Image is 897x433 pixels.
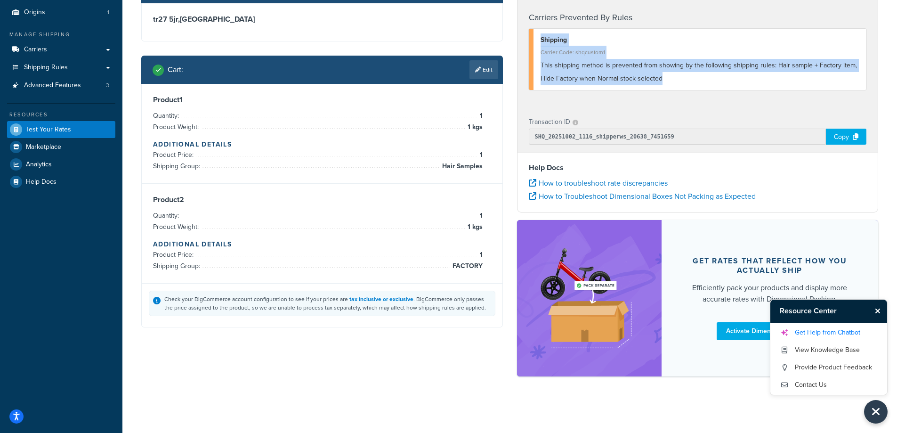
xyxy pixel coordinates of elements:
[7,4,115,21] a: Origins1
[7,77,115,94] li: Advanced Features
[477,110,483,122] span: 1
[770,300,871,322] h3: Resource Center
[469,60,498,79] a: Edit
[153,122,201,132] span: Product Weight:
[153,239,491,249] h4: Additional Details
[153,261,202,271] span: Shipping Group:
[477,210,483,221] span: 1
[529,115,570,129] p: Transaction ID
[26,178,57,186] span: Help Docs
[465,122,483,133] span: 1 kgs
[684,256,856,275] div: Get rates that reflect how you actually ship
[153,150,196,160] span: Product Price:
[826,129,866,145] div: Copy
[477,149,483,161] span: 1
[26,161,52,169] span: Analytics
[153,161,202,171] span: Shipping Group:
[153,250,196,260] span: Product Price:
[780,343,878,358] a: View Knowledge Base
[7,31,115,39] div: Manage Shipping
[871,305,887,317] button: Close Resource Center
[541,46,860,59] div: Carrier Code: shqcustom1
[450,261,483,272] span: FACTORY
[531,234,647,362] img: feature-image-dim-d40ad3071a2b3c8e08177464837368e35600d3c5e73b18a22c1e4bb210dc32ac.png
[7,111,115,119] div: Resources
[864,400,888,424] button: Close Resource Center
[106,82,109,90] span: 3
[153,15,491,24] h3: tr27 5jr , [GEOGRAPHIC_DATA]
[780,360,878,375] a: Provide Product Feedback
[153,95,491,105] h3: Product 1
[717,322,823,340] a: Activate Dimensional Packing
[168,65,183,74] h2: Cart :
[465,221,483,233] span: 1 kgs
[529,162,867,173] h4: Help Docs
[440,161,483,172] span: Hair Samples
[684,282,856,305] div: Efficiently pack your products and display more accurate rates with Dimensional Packing.
[7,77,115,94] a: Advanced Features3
[7,41,115,58] a: Carriers
[26,143,61,151] span: Marketplace
[7,4,115,21] li: Origins
[153,211,181,221] span: Quantity:
[107,8,109,16] span: 1
[477,249,483,261] span: 1
[153,222,201,232] span: Product Weight:
[541,60,857,83] span: This shipping method is prevented from showing by the following shipping rules: Hair sample + Fac...
[349,295,413,303] a: tax inclusive or exclusive
[153,111,181,121] span: Quantity:
[7,156,115,173] a: Analytics
[24,46,47,54] span: Carriers
[24,64,68,72] span: Shipping Rules
[153,139,491,149] h4: Additional Details
[7,139,115,155] a: Marketplace
[780,325,878,340] a: Get Help from Chatbot
[529,11,867,24] h4: Carriers Prevented By Rules
[529,191,756,202] a: How to Troubleshoot Dimensional Boxes Not Packing as Expected
[529,178,668,188] a: How to troubleshoot rate discrepancies
[780,377,878,392] a: Contact Us
[7,173,115,190] a: Help Docs
[541,33,860,47] div: Shipping
[153,195,491,204] h3: Product 2
[26,126,71,134] span: Test Your Rates
[24,82,81,90] span: Advanced Features
[164,295,491,312] div: Check your BigCommerce account configuration to see if your prices are . BigCommerce only passes ...
[24,8,45,16] span: Origins
[7,59,115,76] a: Shipping Rules
[7,121,115,138] a: Test Your Rates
